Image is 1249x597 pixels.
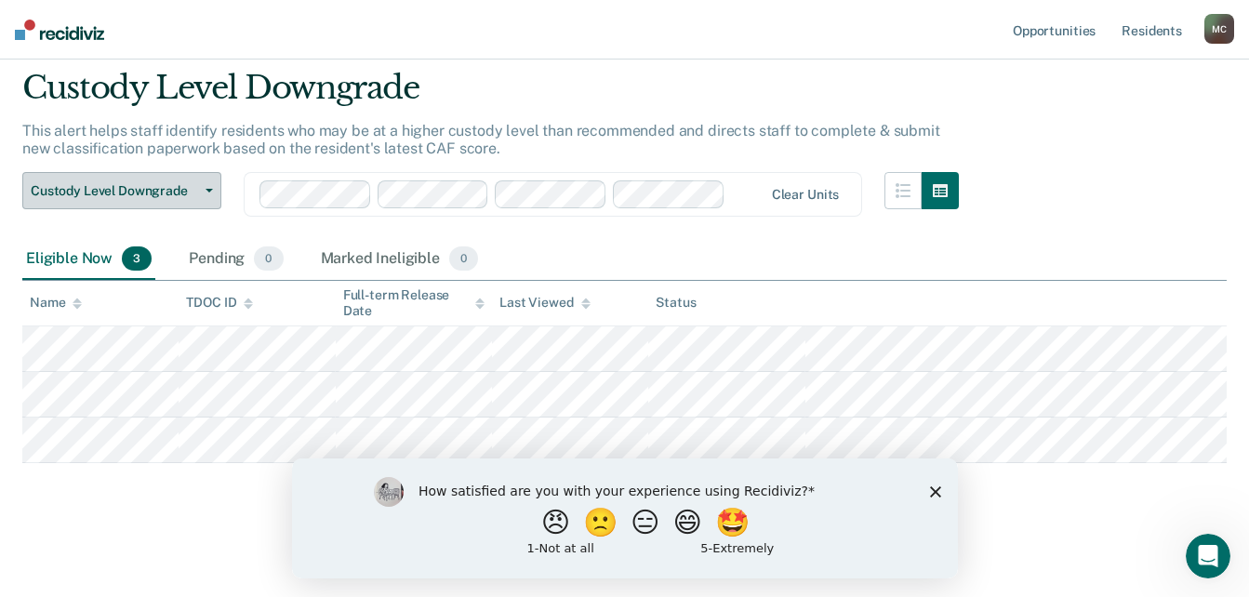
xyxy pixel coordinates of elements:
iframe: Survey by Kim from Recidiviz [292,458,958,578]
div: Name [30,295,82,311]
p: This alert helps staff identify residents who may be at a higher custody level than recommended a... [22,122,940,157]
div: M C [1204,14,1234,44]
span: 0 [254,246,283,271]
button: Custody Level Downgrade [22,172,221,209]
div: Status [656,295,696,311]
button: MC [1204,14,1234,44]
div: Full-term Release Date [343,287,485,319]
span: 0 [449,246,478,271]
div: Eligible Now3 [22,239,155,280]
iframe: Intercom live chat [1186,534,1230,578]
div: Last Viewed [499,295,590,311]
div: Custody Level Downgrade [22,69,959,122]
div: Clear units [772,187,840,203]
span: Custody Level Downgrade [31,183,198,199]
span: 3 [122,246,152,271]
div: Pending0 [185,239,286,280]
img: Recidiviz [15,20,104,40]
div: TDOC ID [186,295,253,311]
div: Marked Ineligible0 [317,239,483,280]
